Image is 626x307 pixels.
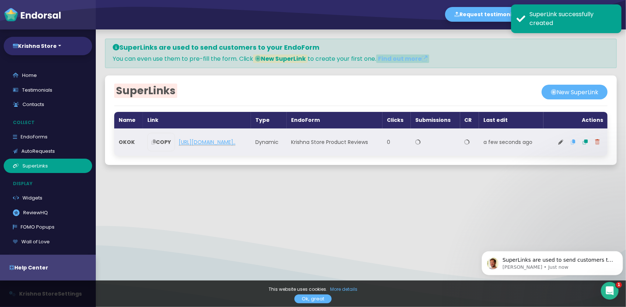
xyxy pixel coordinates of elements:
span: SuperLinks are used to send customers to your EndoForm and can be pre-filled with data you hold o... [24,21,134,71]
button: New SuperLink [542,85,608,99]
a: SuperLinks [4,159,92,173]
p: Message from Dean, sent Just now [24,28,135,35]
td: a few seconds ago [479,128,543,156]
button: Kleshia [574,4,617,26]
span: SuperLinks [114,84,177,98]
button: Request testimonial [445,7,526,22]
span: 1 [616,282,622,288]
iframe: Intercom live chat [601,282,619,300]
th: Type [251,112,287,128]
a: FOMO Popups [4,220,92,234]
a: Testimonials [4,83,92,98]
a: AutoRequests [4,144,92,159]
div: You can even use them to pre-fill the form. Click to create your first one. [105,39,617,68]
span: This website uses cookies. [269,286,327,292]
th: CR [460,112,479,128]
td: Krishna Store Product Reviews [287,128,382,156]
th: Link [143,112,251,128]
a: Find out more [378,54,427,63]
span: New SuperLink [253,54,308,63]
h4: SuperLinks are used to send customers to your EndoForm [113,43,609,52]
p: Display [4,177,96,191]
td: 0 [382,128,411,156]
th: Actions [543,112,608,128]
a: EndoForms [4,130,92,144]
img: endorsal-logo-white@2x.png [4,7,61,22]
button: COPY [147,133,175,151]
iframe: Intercom notifications message [479,236,626,287]
span: OKOK [119,138,135,146]
a: Widgets [4,191,92,205]
th: Clicks [382,112,411,128]
a: More details [330,286,357,293]
td: Dynamic [251,128,287,156]
a: [URL][DOMAIN_NAME].. [179,138,235,146]
th: Last edit [479,112,543,128]
p: Collect [4,116,96,130]
th: Submissions [411,112,460,128]
button: Krishna Store [4,37,92,55]
th: EndoForm [287,112,382,128]
th: Name [114,112,143,128]
a: Wall of Love [4,234,92,249]
a: Contacts [4,97,92,112]
a: Home [4,68,92,83]
a: Ok, great [294,294,332,303]
a: ReviewHQ [4,205,92,220]
div: Kleshia [578,4,598,26]
div: SuperLink successfully created [529,10,616,28]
